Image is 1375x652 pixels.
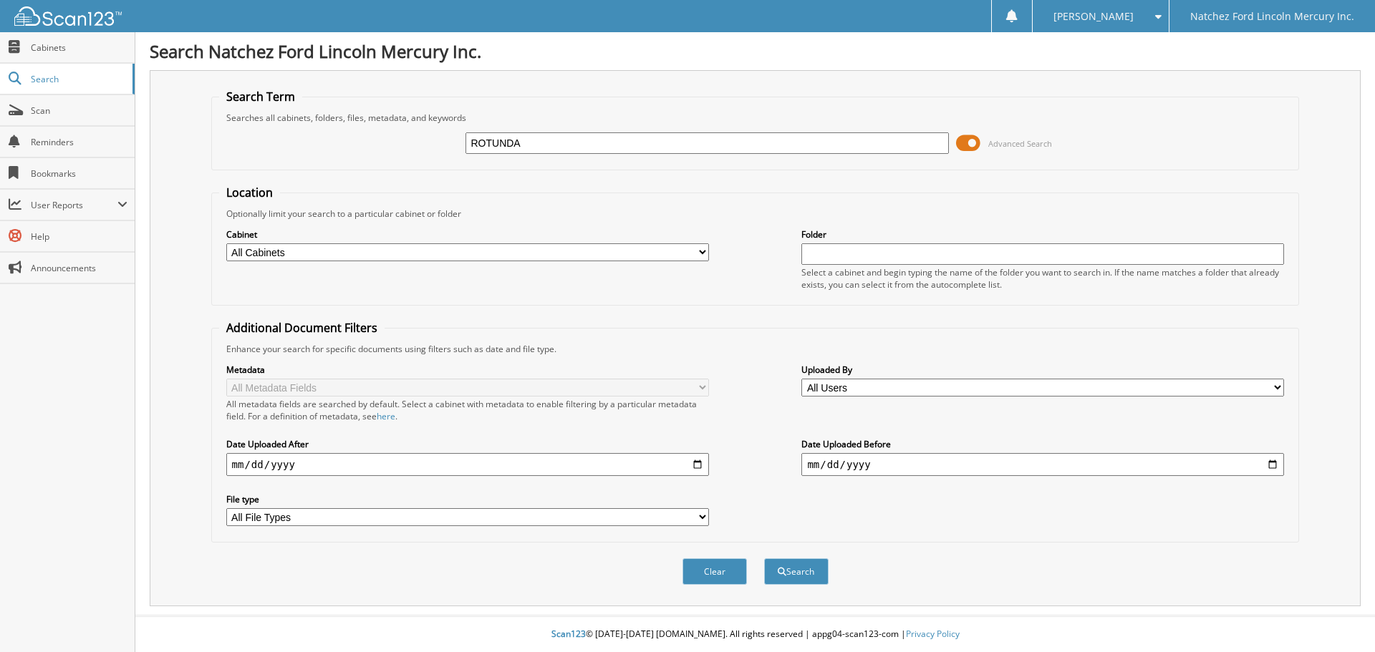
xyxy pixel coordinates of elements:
span: Search [31,73,125,85]
iframe: Chat Widget [1303,583,1375,652]
button: Search [764,558,829,585]
label: File type [226,493,709,505]
legend: Search Term [219,89,302,104]
label: Date Uploaded After [226,438,709,450]
img: scan123-logo-white.svg [14,6,122,26]
span: Bookmarks [31,167,127,180]
label: Cabinet [226,228,709,240]
span: Natchez Ford Lincoln Mercury Inc. [1190,12,1354,21]
div: © [DATE]-[DATE] [DOMAIN_NAME]. All rights reserved | appg04-scan123-com | [135,617,1375,652]
div: Enhance your search for specific documents using filters such as date and file type. [219,343,1292,355]
span: Cabinets [31,42,127,54]
label: Date Uploaded Before [801,438,1284,450]
span: [PERSON_NAME] [1053,12,1134,21]
legend: Additional Document Filters [219,320,385,336]
span: Scan123 [551,628,586,640]
button: Clear [682,558,747,585]
h1: Search Natchez Ford Lincoln Mercury Inc. [150,39,1361,63]
div: Select a cabinet and begin typing the name of the folder you want to search in. If the name match... [801,266,1284,291]
div: Searches all cabinets, folders, files, metadata, and keywords [219,112,1292,124]
input: start [226,453,709,476]
label: Metadata [226,364,709,376]
div: All metadata fields are searched by default. Select a cabinet with metadata to enable filtering b... [226,398,709,422]
span: Reminders [31,136,127,148]
span: Announcements [31,262,127,274]
span: User Reports [31,199,117,211]
div: Optionally limit your search to a particular cabinet or folder [219,208,1292,220]
span: Help [31,230,127,243]
label: Uploaded By [801,364,1284,376]
legend: Location [219,185,280,200]
input: end [801,453,1284,476]
a: Privacy Policy [906,628,960,640]
span: Scan [31,104,127,117]
label: Folder [801,228,1284,240]
span: Advanced Search [988,138,1052,149]
a: here [377,410,395,422]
